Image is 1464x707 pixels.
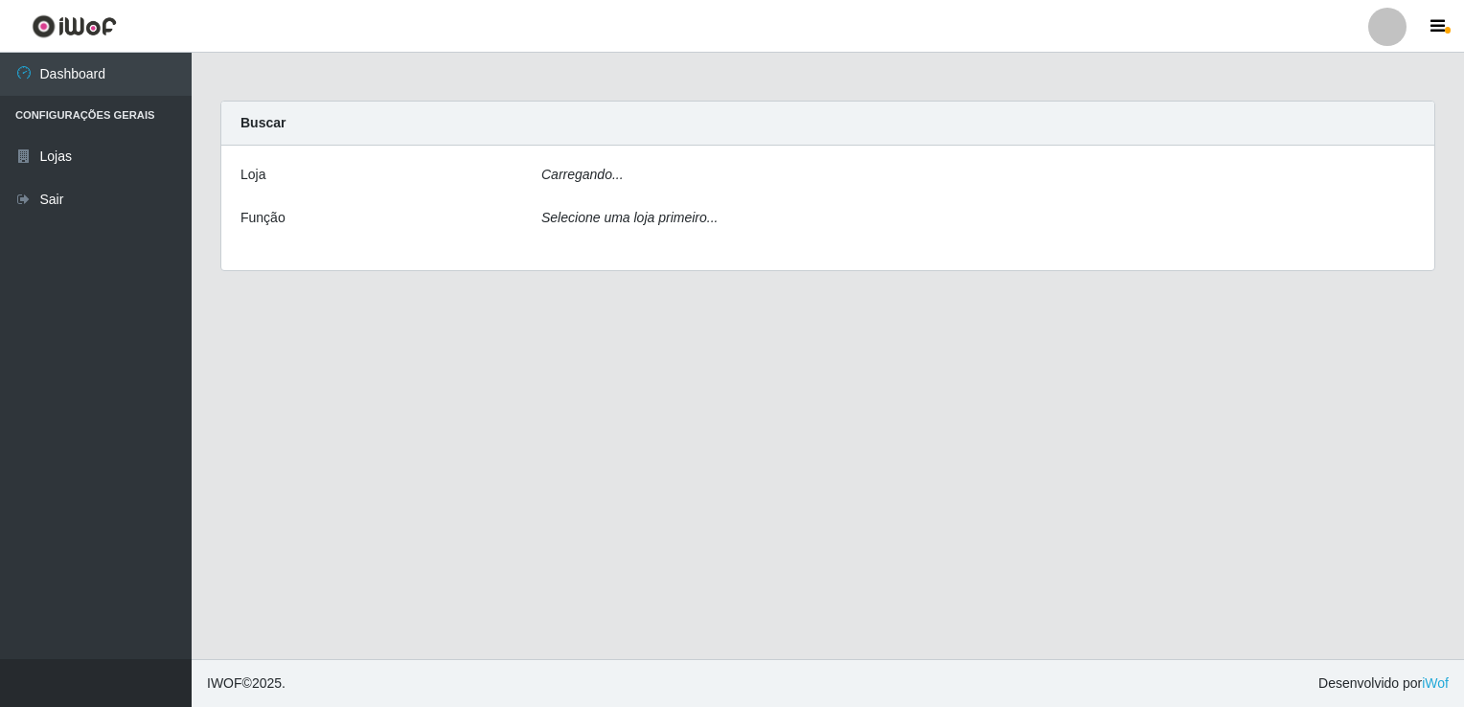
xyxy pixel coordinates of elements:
[207,673,286,694] span: © 2025 .
[541,210,718,225] i: Selecione uma loja primeiro...
[1318,673,1449,694] span: Desenvolvido por
[32,14,117,38] img: CoreUI Logo
[541,167,624,182] i: Carregando...
[1422,675,1449,691] a: iWof
[240,208,286,228] label: Função
[240,165,265,185] label: Loja
[207,675,242,691] span: IWOF
[240,115,286,130] strong: Buscar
